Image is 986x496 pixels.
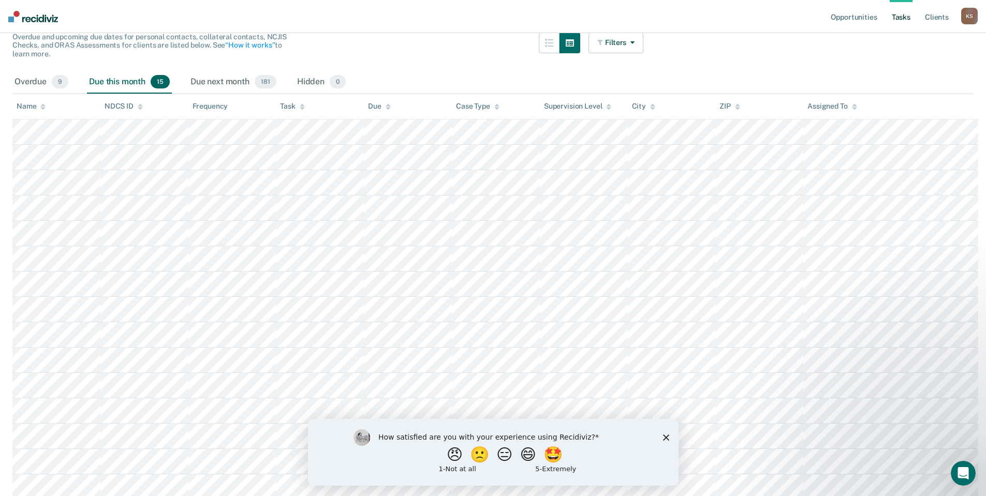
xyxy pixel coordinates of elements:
[105,102,143,111] div: NDCS ID
[193,102,228,111] div: Frequency
[12,33,287,58] span: Overdue and upcoming due dates for personal contacts, collateral contacts, NCJIS Checks, and ORAS...
[544,102,612,111] div: Supervision Level
[588,33,643,53] button: Filters
[719,102,740,111] div: ZIP
[188,71,278,94] div: Due next month181
[52,75,68,88] span: 9
[951,461,976,486] iframe: Intercom live chat
[87,71,172,94] div: Due this month15
[12,71,70,94] div: Overdue9
[308,419,679,486] iframe: Survey by Kim from Recidiviz
[961,8,978,24] button: KS
[17,102,46,111] div: Name
[456,102,499,111] div: Case Type
[8,11,58,22] img: Recidiviz
[225,41,275,49] a: “How it works”
[368,102,391,111] div: Due
[961,8,978,24] div: K S
[255,75,276,88] span: 181
[151,75,170,88] span: 15
[280,102,304,111] div: Task
[632,102,655,111] div: City
[295,71,348,94] div: Hidden0
[807,102,857,111] div: Assigned To
[330,75,346,88] span: 0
